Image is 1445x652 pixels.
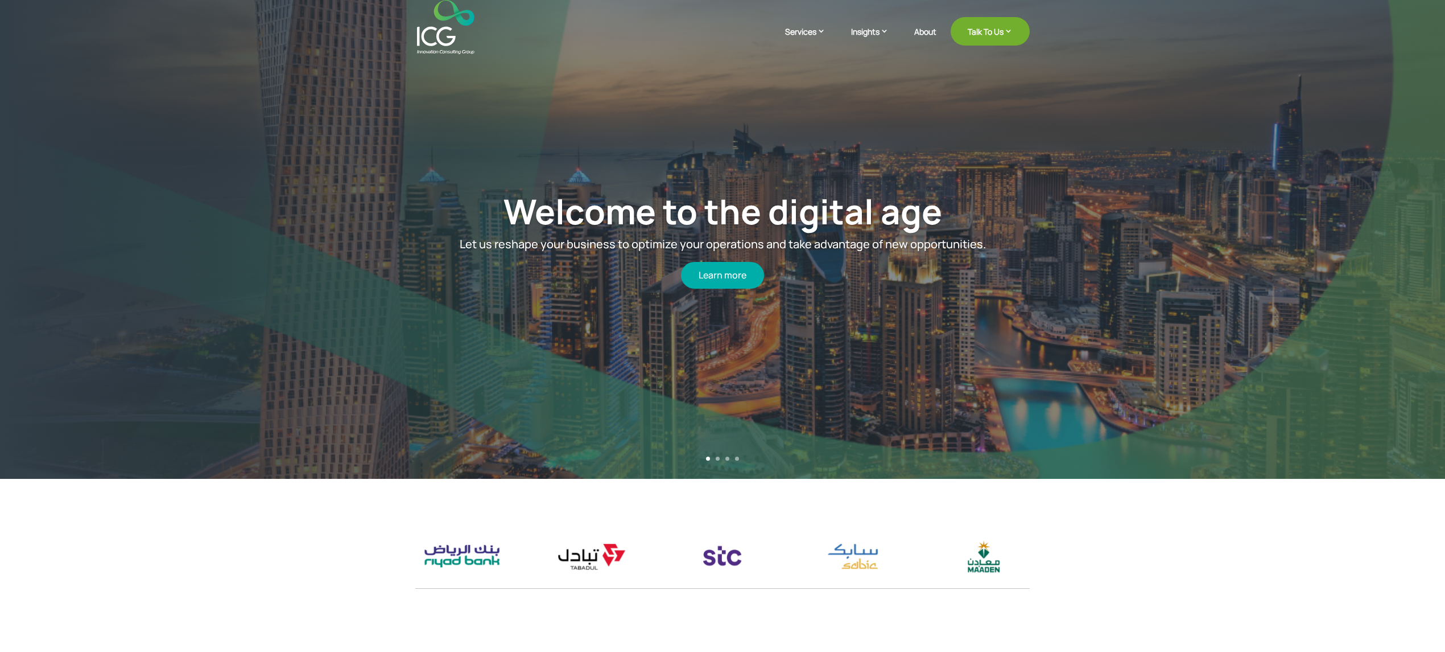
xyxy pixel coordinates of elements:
a: 4 [735,457,739,461]
a: Insights [851,26,900,54]
iframe: Chat Widget [1388,597,1445,652]
a: Services [785,26,837,54]
div: 7 / 17 [676,537,769,576]
a: About [914,27,936,54]
a: Talk To Us [951,17,1030,46]
a: Welcome to the digital age [503,187,942,234]
div: 5 / 17 [415,537,508,576]
span: Let us reshape your business to optimize your operations and take advantage of new opportunities. [460,236,986,251]
a: Learn more [681,262,764,289]
a: 2 [716,457,720,461]
div: 9 / 17 [937,537,1030,576]
a: 3 [725,457,729,461]
img: sabic logo [807,537,899,576]
a: 1 [706,457,710,461]
img: maaden logo [937,537,1030,576]
div: 8 / 17 [807,537,899,576]
img: tabadul logo [546,537,638,576]
img: stc logo [676,537,769,576]
img: riyad bank [415,537,508,576]
div: 6 / 17 [546,537,638,576]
